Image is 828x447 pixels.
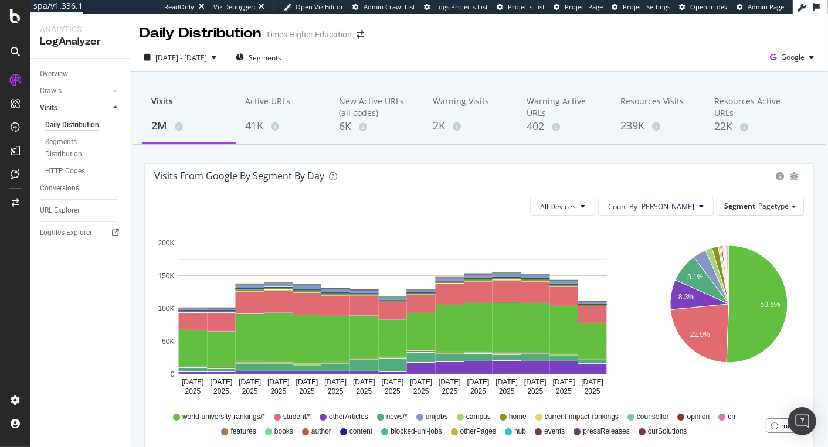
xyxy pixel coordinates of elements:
[266,29,352,40] div: Times Higher Education
[352,2,415,12] a: Admin Crawl List
[758,201,789,211] span: Pagetype
[45,136,110,161] div: Segments Distribution
[608,202,694,211] span: Count By Day
[283,412,311,422] span: student/*
[776,172,784,180] div: circle-info
[724,201,755,211] span: Segment
[781,52,805,62] span: Google
[737,2,784,12] a: Admin Page
[433,95,508,118] div: Warning Visits
[433,118,508,134] div: 2K
[679,2,728,12] a: Open in dev
[45,165,85,178] div: HTTP Codes
[45,119,121,131] a: Daily Distribution
[45,165,121,178] a: HTTP Codes
[185,387,201,395] text: 2025
[382,378,404,386] text: [DATE]
[781,421,799,431] div: more
[442,387,457,395] text: 2025
[182,412,265,422] span: world-university-rankings/*
[158,239,174,247] text: 200K
[509,412,527,422] span: home
[40,227,92,239] div: Logfiles Explorer
[364,2,415,11] span: Admin Crawl List
[329,412,368,422] span: otherArticles
[140,23,261,43] div: Daily Distribution
[545,412,619,422] span: current-impact-rankings
[158,305,174,313] text: 100K
[353,378,375,386] text: [DATE]
[151,95,226,118] div: Visits
[284,2,344,12] a: Open Viz Editor
[788,407,816,435] div: Open Intercom Messenger
[540,202,576,211] span: All Devices
[470,387,486,395] text: 2025
[40,35,120,49] div: LogAnalyzer
[524,378,547,386] text: [DATE]
[410,378,432,386] text: [DATE]
[158,272,174,280] text: 150K
[620,118,695,134] div: 239K
[765,48,819,67] button: Google
[728,412,735,422] span: cn
[426,412,448,422] span: unijobs
[648,426,687,436] span: ourSolutions
[585,387,600,395] text: 2025
[460,426,496,436] span: otherPages
[467,378,490,386] text: [DATE]
[40,182,79,195] div: Conversions
[598,197,714,216] button: Count By [PERSON_NAME]
[140,48,221,67] button: [DATE] - [DATE]
[40,182,121,195] a: Conversions
[245,95,320,118] div: Active URLs
[311,426,331,436] span: author
[296,2,344,11] span: Open Viz Editor
[386,412,408,422] span: news/*
[45,136,121,161] a: Segments Distribution
[581,378,603,386] text: [DATE]
[40,23,120,35] div: Analytics
[583,426,629,436] span: pressReleases
[154,170,324,182] div: Visits from google by Segment by Day
[435,2,488,11] span: Logs Projects List
[637,412,669,422] span: counsellor
[274,426,293,436] span: books
[328,387,344,395] text: 2025
[620,95,695,118] div: Resources Visits
[357,30,364,39] div: arrow-right-arrow-left
[760,301,780,309] text: 50.6%
[242,387,258,395] text: 2025
[508,2,545,11] span: Projects List
[527,95,602,119] div: Warning Active URLs
[714,95,789,119] div: Resources Active URLs
[45,119,99,131] div: Daily Distribution
[496,378,518,386] text: [DATE]
[40,68,68,80] div: Overview
[466,412,491,422] span: campus
[245,118,320,134] div: 41K
[230,426,256,436] span: features
[154,225,630,401] svg: A chart.
[213,2,256,12] div: Viz Debugger:
[497,2,545,12] a: Projects List
[530,197,595,216] button: All Devices
[385,387,401,395] text: 2025
[527,119,602,134] div: 402
[155,53,207,63] span: [DATE] - [DATE]
[356,387,372,395] text: 2025
[40,68,121,80] a: Overview
[687,412,710,422] span: opinion
[40,204,80,217] div: URL Explorer
[527,387,543,395] text: 2025
[565,2,603,11] span: Project Page
[391,426,442,436] span: blocked-uni-jobs
[544,426,565,436] span: events
[790,172,798,180] div: bug
[556,387,572,395] text: 2025
[553,378,575,386] text: [DATE]
[171,370,175,378] text: 0
[655,225,802,401] div: A chart.
[162,337,174,346] text: 50K
[40,102,110,114] a: Visits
